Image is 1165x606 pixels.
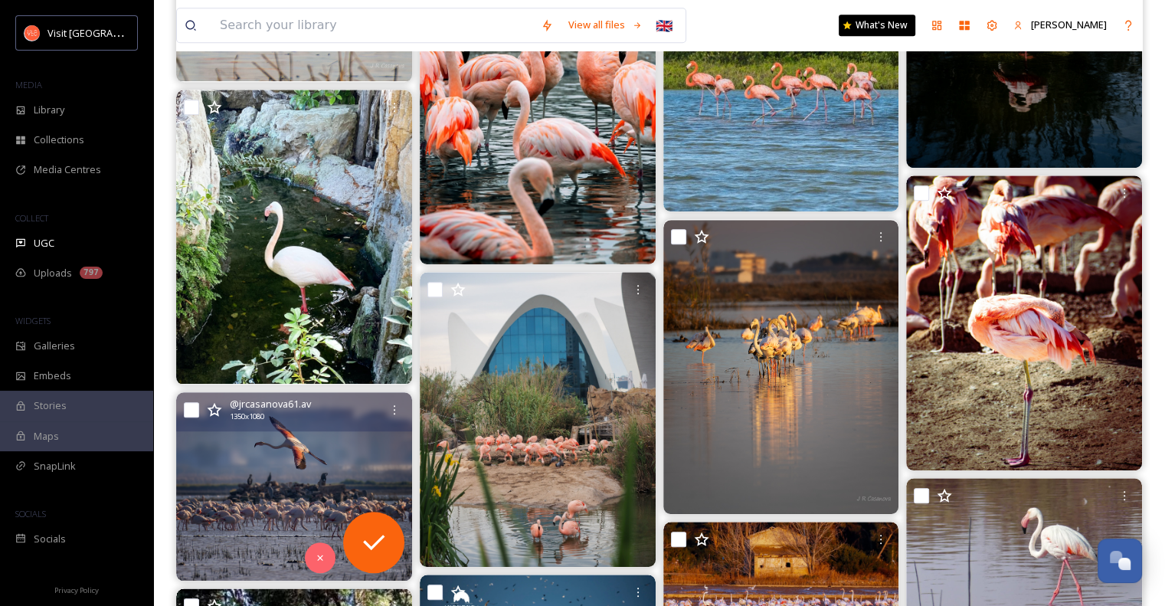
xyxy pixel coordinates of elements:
[650,11,678,39] div: 🇬🇧
[663,220,899,515] img: #fotografiadeaves #birdphoto #aves #birds #birdwatching #birding #avesibericas #avesdeespaña #orn...
[15,508,46,519] span: SOCIALS
[54,585,99,595] span: Privacy Policy
[34,398,67,413] span: Stories
[230,411,264,422] span: 1350 x 1080
[15,315,51,326] span: WIDGETS
[34,133,84,147] span: Collections
[34,429,59,444] span: Maps
[80,267,103,279] div: 797
[47,25,166,40] span: Visit [GEOGRAPHIC_DATA]
[34,369,71,383] span: Embeds
[176,392,412,581] img: #fotografiadeaves #birdphoto #aves #birds #birdwatching #birding #avesibericas #avesdeespaña #orn...
[34,339,75,353] span: Galleries
[1031,18,1107,31] span: [PERSON_NAME]
[15,212,48,224] span: COLLECT
[34,266,72,280] span: Uploads
[34,459,76,473] span: SnapLink
[212,8,533,42] input: Search your library
[839,15,915,36] a: What's New
[230,397,311,411] span: @ jrcasanova61.av
[54,580,99,598] a: Privacy Policy
[34,532,66,546] span: Socials
[34,236,54,251] span: UGC
[25,25,40,41] img: download.png
[561,10,650,40] a: View all files
[906,175,1142,470] img: ᴀ ꜰʟᴀᴍɪɴɢᴏ ʜɪᴅɪɴɢ ɪɴ ʜᴇʀ ꜰᴇᴀᴛʜᴇʀꜱ #oceanografic#valencia#flamingo#photography#fotografie#fotograf...
[34,162,101,177] span: Media Centres
[34,103,64,117] span: Library
[420,272,656,566] img: Trochę kolorów z pochmurnego dnia #oceanographicvalencia #valencia #ocenograficovalencia #walencj...
[176,90,412,385] img: #flamingo #birds #birds_captures #nature #photography #amaturephotographer #beautiful #spring #ho...
[1006,10,1114,40] a: [PERSON_NAME]
[1098,539,1142,583] button: Open Chat
[15,79,42,90] span: MEDIA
